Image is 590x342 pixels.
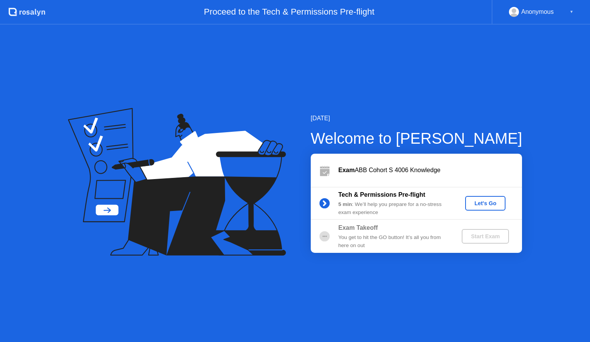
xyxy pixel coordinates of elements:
div: : We’ll help you prepare for a no-stress exam experience [338,201,449,216]
div: ABB Cohort S 4006 Knowledge [338,166,522,175]
div: [DATE] [311,114,522,123]
b: 5 min [338,201,352,207]
b: Exam Takeoff [338,224,378,231]
div: ▼ [570,7,573,17]
b: Tech & Permissions Pre-flight [338,191,425,198]
b: Exam [338,167,355,173]
div: Start Exam [465,233,506,239]
button: Let's Go [465,196,505,211]
div: You get to hit the GO button! It’s all you from here on out [338,234,449,249]
div: Welcome to [PERSON_NAME] [311,127,522,150]
div: Anonymous [521,7,554,17]
button: Start Exam [462,229,509,244]
div: Let's Go [468,200,502,206]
